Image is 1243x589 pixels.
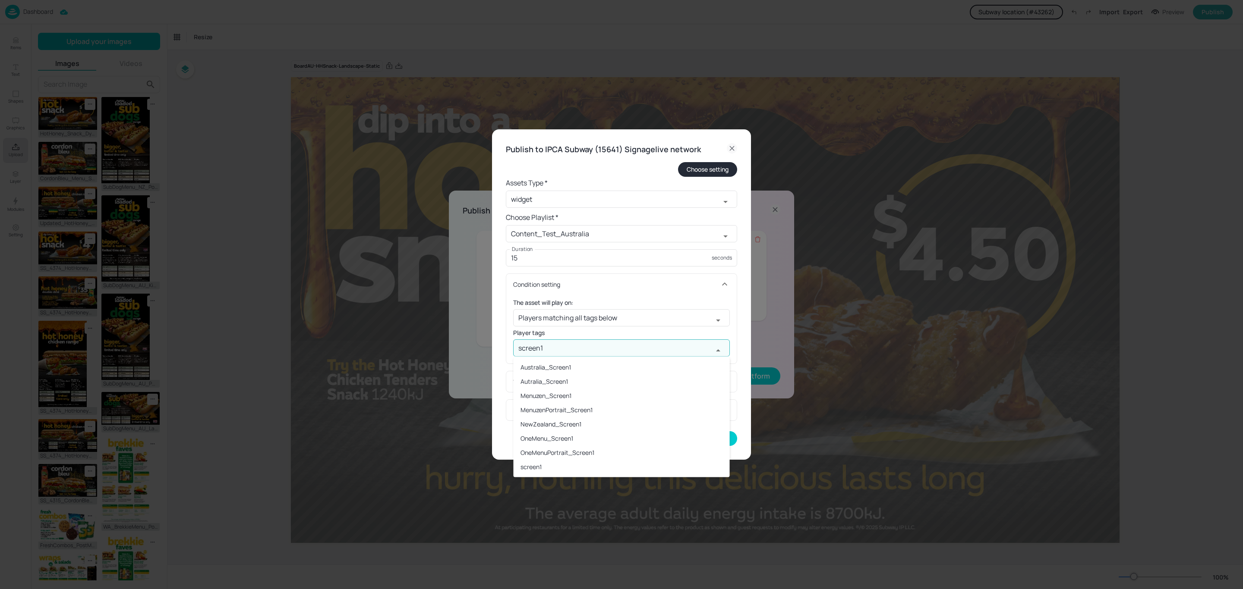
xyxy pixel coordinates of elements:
[514,417,730,431] li: NewZealand_Screen1
[506,371,737,392] div: Validity setting
[717,193,734,210] button: Open
[514,360,730,374] li: Australia_Screen1
[512,245,533,253] label: Duration
[712,255,732,261] p: seconds
[678,162,737,177] button: Choose setting
[506,143,701,156] h6: Publish to IPCA Subway (15641) Signagelive network
[514,388,730,403] li: Menuzen_Screen1
[514,374,730,388] li: Autralia_Screen1
[506,274,737,294] div: Condition setting
[506,400,737,420] div: Recurrence setting
[710,342,727,359] button: Close
[514,431,730,445] li: OneMenu_Screen1
[710,312,727,329] button: Open
[514,403,730,417] li: MenuzenPortrait_Screen1
[513,298,730,307] h6: The asset will play on:
[717,228,734,245] button: Open
[513,280,719,289] div: Condition setting
[513,328,730,338] h6: Player tags
[514,460,730,474] li: screen1
[514,445,730,460] li: OneMenuPortrait_Screen1
[506,211,737,223] h6: Choose Playlist *
[506,177,737,189] h6: Assets Type *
